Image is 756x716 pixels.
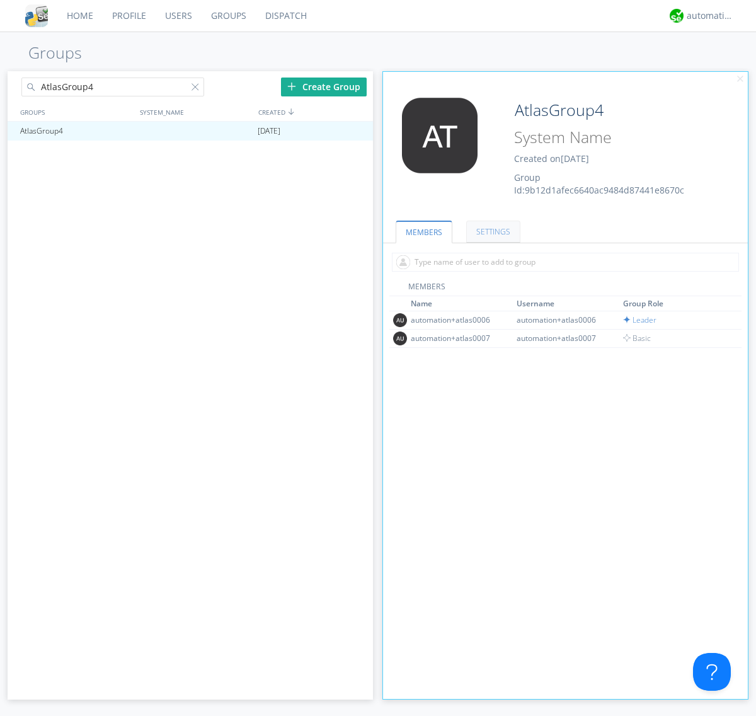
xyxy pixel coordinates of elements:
[736,75,745,84] img: cancel.svg
[281,78,367,96] div: Create Group
[466,221,520,243] a: SETTINGS
[510,125,713,149] input: System Name
[411,315,505,325] div: automation+atlas0006
[693,653,731,691] iframe: Toggle Customer Support
[514,171,684,196] span: Group Id: 9b12d1afec6640ac9484d87441e8670c
[392,253,739,272] input: Type name of user to add to group
[687,9,734,22] div: automation+atlas
[517,333,611,344] div: automation+atlas0007
[8,122,373,141] a: AtlasGroup4[DATE]
[393,332,407,345] img: 373638.png
[510,98,713,123] input: Group Name
[17,103,134,121] div: GROUPS
[392,98,487,173] img: 373638.png
[515,296,621,311] th: Toggle SortBy
[17,122,135,141] div: AtlasGroup4
[389,281,742,296] div: MEMBERS
[393,313,407,327] img: 373638.png
[255,103,374,121] div: CREATED
[137,103,255,121] div: SYSTEM_NAME
[396,221,452,243] a: MEMBERS
[670,9,684,23] img: d2d01cd9b4174d08988066c6d424eccd
[409,296,515,311] th: Toggle SortBy
[258,122,280,141] span: [DATE]
[623,315,656,325] span: Leader
[561,153,589,165] span: [DATE]
[287,82,296,91] img: plus.svg
[621,296,728,311] th: Toggle SortBy
[514,153,589,165] span: Created on
[623,333,651,344] span: Basic
[25,4,48,27] img: cddb5a64eb264b2086981ab96f4c1ba7
[411,333,505,344] div: automation+atlas0007
[21,78,204,96] input: Search groups
[517,315,611,325] div: automation+atlas0006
